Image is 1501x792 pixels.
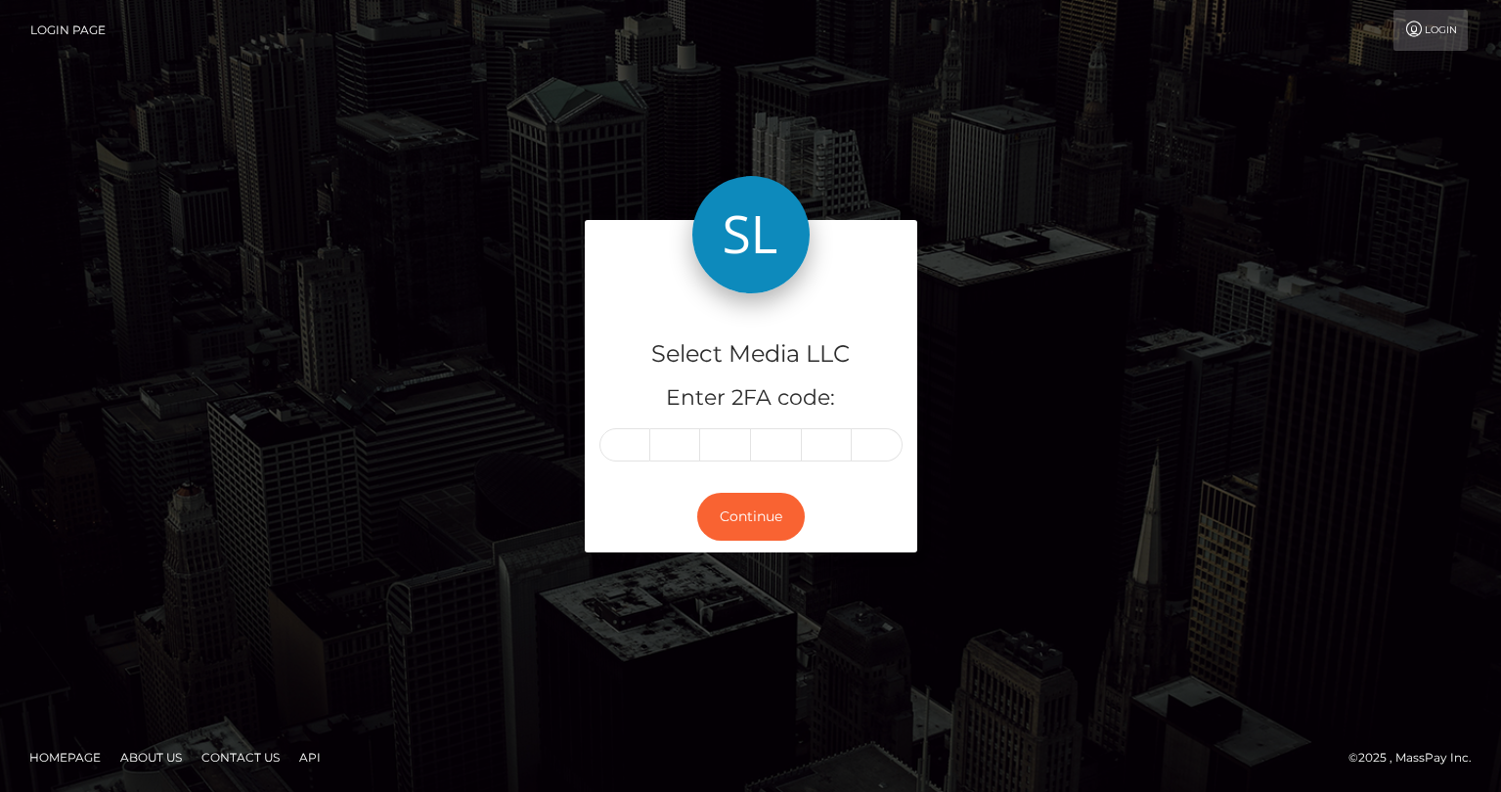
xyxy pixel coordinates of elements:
a: Login [1393,10,1468,51]
a: API [291,742,329,772]
h5: Enter 2FA code: [599,383,903,414]
a: Contact Us [194,742,287,772]
img: Select Media LLC [692,176,810,293]
button: Continue [697,493,805,541]
a: Login Page [30,10,106,51]
div: © 2025 , MassPay Inc. [1348,747,1486,769]
a: About Us [112,742,190,772]
a: Homepage [22,742,109,772]
h4: Select Media LLC [599,337,903,372]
